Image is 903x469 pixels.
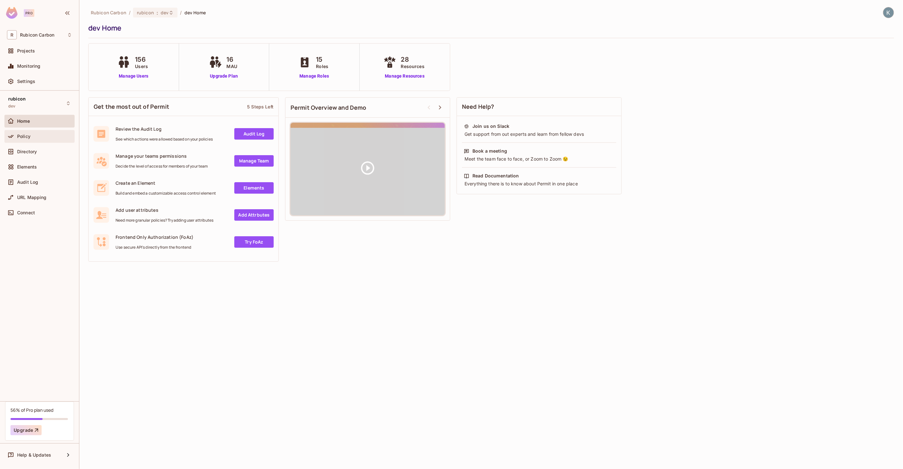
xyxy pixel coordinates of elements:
[116,191,216,196] span: Build and embed a customizable access control element
[472,123,509,129] div: Join us on Slack
[234,155,274,167] a: Manage Team
[94,103,169,111] span: Get the most out of Permit
[129,10,130,16] li: /
[316,55,328,64] span: 15
[135,63,148,70] span: Users
[88,23,891,33] div: dev Home
[116,180,216,186] span: Create an Element
[7,30,17,39] span: R
[17,64,41,69] span: Monitoring
[17,134,30,139] span: Policy
[91,10,126,16] span: the active workspace
[234,236,274,248] a: Try FoAz
[156,10,158,15] span: :
[316,63,328,70] span: Roles
[208,73,240,79] a: Upgrade Plan
[17,79,35,84] span: Settings
[116,234,193,240] span: Frontend Only Authorization (FoAz)
[17,119,30,124] span: Home
[184,10,206,16] span: dev Home
[227,55,237,64] span: 16
[472,173,519,179] div: Read Documentation
[116,126,213,132] span: Review the Audit Log
[291,104,366,112] span: Permit Overview and Demo
[116,137,213,142] span: See which actions were allowed based on your policies
[401,63,425,70] span: Resources
[161,10,169,16] span: dev
[17,180,38,185] span: Audit Log
[17,48,35,53] span: Projects
[180,10,182,16] li: /
[17,164,37,169] span: Elements
[8,104,15,109] span: dev
[247,104,273,110] div: 5 Steps Left
[17,210,35,215] span: Connect
[17,149,37,154] span: Directory
[10,407,53,413] div: 56% of Pro plan used
[116,245,193,250] span: Use secure API's directly from the frontend
[24,9,34,17] div: Pro
[234,209,274,221] a: Add Attrbutes
[297,73,331,79] a: Manage Roles
[883,7,894,18] img: Kofi Nedjoh
[464,131,614,137] div: Get support from out experts and learn from fellow devs
[116,164,208,169] span: Decide the level of access for members of your team
[17,452,51,458] span: Help & Updates
[116,73,151,79] a: Manage Users
[17,195,47,200] span: URL Mapping
[10,425,42,435] button: Upgrade
[227,63,237,70] span: MAU
[8,96,26,101] span: rubicon
[472,148,507,154] div: Book a meeting
[137,10,154,16] span: rubicon
[20,32,54,38] span: Workspace: Rubicon Carbon
[116,218,213,223] span: Need more granular policies? Try adding user attributes
[401,55,425,64] span: 28
[464,181,614,187] div: Everything there is to know about Permit in one place
[382,73,428,79] a: Manage Resources
[135,55,148,64] span: 156
[234,128,274,140] a: Audit Log
[116,153,208,159] span: Manage your teams permissions
[462,103,494,111] span: Need Help?
[6,7,17,19] img: SReyMgAAAABJRU5ErkJggg==
[116,207,213,213] span: Add user attributes
[234,182,274,194] a: Elements
[464,156,614,162] div: Meet the team face to face, or Zoom to Zoom 😉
